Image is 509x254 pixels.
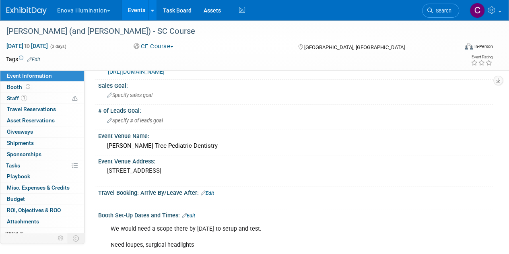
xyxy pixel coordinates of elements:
[7,173,30,180] span: Playbook
[0,70,84,81] a: Event Information
[6,7,47,15] img: ExhibitDay
[54,233,68,244] td: Personalize Event Tab Strip
[0,227,84,238] a: more
[0,149,84,160] a: Sponsorships
[433,8,451,14] span: Search
[107,167,254,174] pre: [STREET_ADDRESS]
[0,194,84,204] a: Budget
[422,42,493,54] div: Event Format
[21,95,27,101] span: 1
[131,42,177,51] button: CE Course
[7,95,27,101] span: Staff
[0,93,84,104] a: Staff1
[7,196,25,202] span: Budget
[107,92,152,98] span: Specify sales goal
[304,44,404,50] span: [GEOGRAPHIC_DATA], [GEOGRAPHIC_DATA]
[98,187,493,197] div: Travel Booking: Arrive By/Leave After:
[471,55,493,59] div: Event Rating
[0,182,84,193] a: Misc. Expenses & Credits
[6,55,40,63] td: Tags
[7,106,56,112] span: Travel Reservations
[0,138,84,149] a: Shipments
[98,155,493,165] div: Event Venue Address:
[182,213,195,219] a: Edit
[7,84,32,90] span: Booth
[0,205,84,216] a: ROI, Objectives & ROO
[465,43,473,50] img: Format-Inperson.png
[7,218,39,225] span: Attachments
[98,105,493,115] div: # of Leads Goal:
[0,115,84,126] a: Asset Reservations
[104,140,487,152] div: [PERSON_NAME] Tree Pediatric Dentistry
[105,221,415,253] div: We would need a scope there by [DATE] to setup and test. Need loupes, surgical headlights
[7,128,33,135] span: Giveaways
[0,216,84,227] a: Attachments
[7,140,34,146] span: Shipments
[7,72,52,79] span: Event Information
[6,42,48,50] span: [DATE] [DATE]
[422,4,459,18] a: Search
[23,43,31,49] span: to
[72,95,78,102] span: Potential Scheduling Conflict -- at least one attendee is tagged in another overlapping event.
[0,104,84,115] a: Travel Reservations
[98,130,493,140] div: Event Venue Name:
[0,82,84,93] a: Booth
[470,3,485,18] img: Coley McClendon
[7,117,55,124] span: Asset Reservations
[6,162,20,169] span: Tasks
[474,43,493,50] div: In-Person
[0,160,84,171] a: Tasks
[108,68,165,75] a: [URL][DOMAIN_NAME]
[201,190,214,196] a: Edit
[7,151,41,157] span: Sponsorships
[68,233,84,244] td: Toggle Event Tabs
[4,24,451,39] div: [PERSON_NAME] (and [PERSON_NAME]) - SC Course
[7,207,61,213] span: ROI, Objectives & ROO
[98,80,493,90] div: Sales Goal:
[49,44,66,49] span: (3 days)
[7,184,70,191] span: Misc. Expenses & Credits
[5,229,18,236] span: more
[0,126,84,137] a: Giveaways
[107,118,163,124] span: Specify # of leads goal
[98,209,493,220] div: Booth Set-Up Dates and Times:
[0,171,84,182] a: Playbook
[24,84,32,90] span: Booth not reserved yet
[27,57,40,62] a: Edit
